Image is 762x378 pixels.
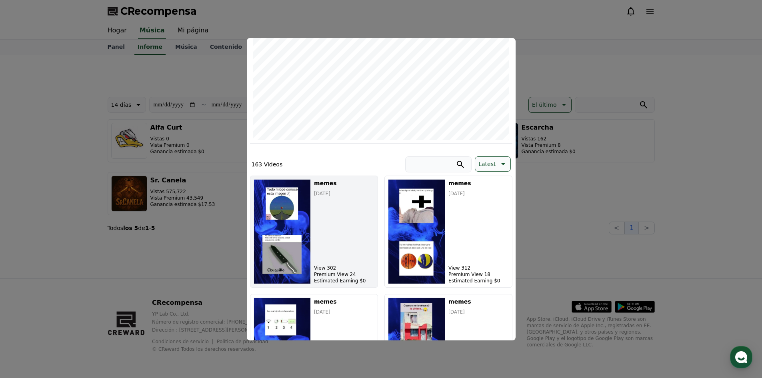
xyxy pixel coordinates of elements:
[314,265,374,271] p: View 302
[252,160,283,168] p: 163 Videos
[448,179,508,187] h5: memes
[103,254,154,274] a: Settings
[53,254,103,274] a: Messages
[314,179,374,187] h5: memes
[254,179,311,284] img: memes
[20,266,34,272] span: Home
[2,254,53,274] a: Home
[384,176,512,288] button: memes memes [DATE] View 312 Premium View 18 Estimated Earning $0
[448,265,508,271] p: View 312
[250,176,378,288] button: memes memes [DATE] View 302 Premium View 24 Estimated Earning $0
[475,156,510,172] button: Latest
[314,190,374,197] p: [DATE]
[314,298,374,306] h5: memes
[388,179,446,284] img: memes
[448,271,508,278] p: Premium View 18
[448,298,508,306] h5: memes
[448,278,508,284] p: Estimated Earning $0
[118,266,138,272] span: Settings
[247,38,516,340] div: modal
[314,309,374,315] p: [DATE]
[66,266,90,272] span: Messages
[448,190,508,197] p: [DATE]
[478,158,496,170] p: Latest
[314,278,374,284] p: Estimated Earning $0
[448,309,508,315] p: [DATE]
[314,271,374,278] p: Premium View 24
